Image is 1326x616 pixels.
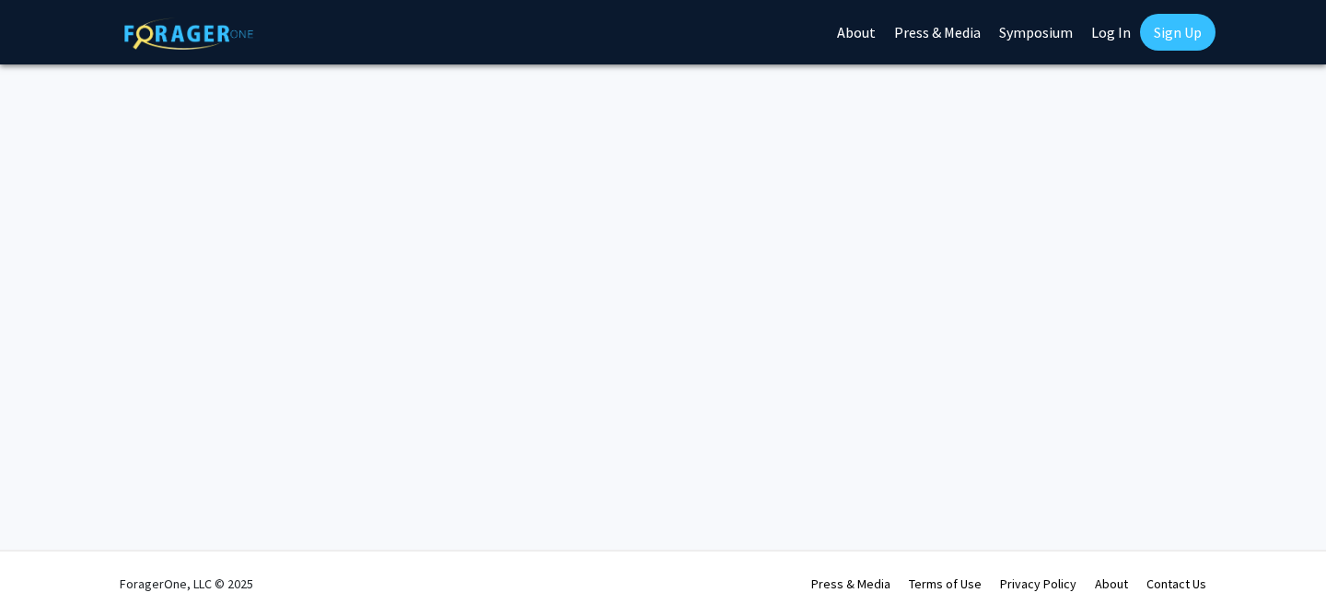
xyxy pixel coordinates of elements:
a: Press & Media [811,575,890,592]
a: Privacy Policy [1000,575,1076,592]
img: ForagerOne Logo [124,17,253,50]
div: ForagerOne, LLC © 2025 [120,552,253,616]
a: Sign Up [1140,14,1215,51]
a: Terms of Use [909,575,982,592]
a: About [1095,575,1128,592]
a: Contact Us [1146,575,1206,592]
